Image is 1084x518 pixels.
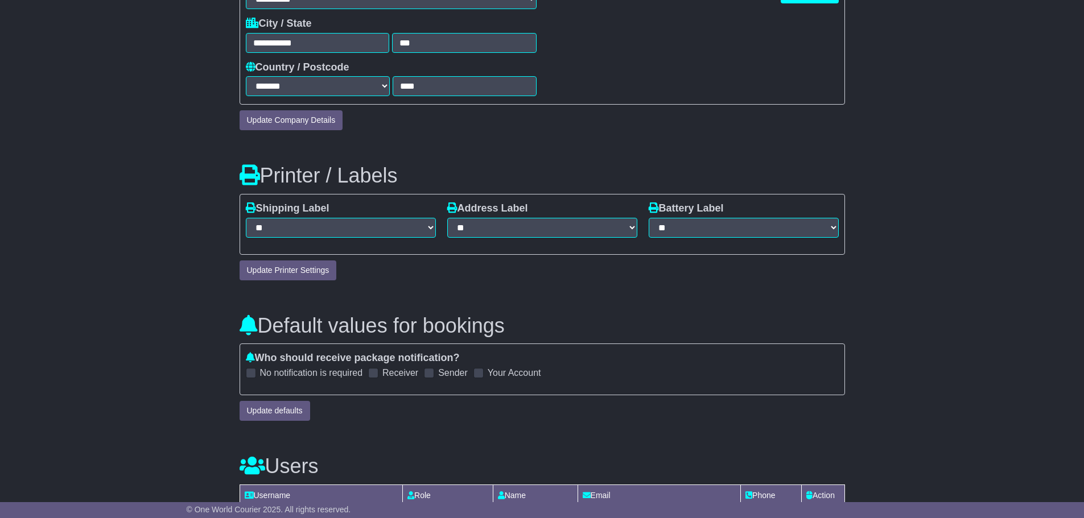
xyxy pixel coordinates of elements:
[802,484,844,506] td: Action
[578,484,741,506] td: Email
[246,61,349,74] label: Country / Postcode
[246,202,329,215] label: Shipping Label
[403,484,493,506] td: Role
[438,367,468,378] label: Sender
[649,202,724,215] label: Battery Label
[382,367,418,378] label: Receiver
[187,505,351,514] span: © One World Courier 2025. All rights reserved.
[240,260,337,280] button: Update Printer Settings
[240,164,845,187] h3: Printer / Labels
[488,367,541,378] label: Your Account
[240,484,403,506] td: Username
[240,314,845,337] h3: Default values for bookings
[741,484,802,506] td: Phone
[240,455,845,478] h3: Users
[240,401,310,421] button: Update defaults
[493,484,578,506] td: Name
[246,352,460,364] label: Who should receive package notification?
[240,110,343,130] button: Update Company Details
[246,18,312,30] label: City / State
[447,202,528,215] label: Address Label
[260,367,363,378] label: No notification is required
